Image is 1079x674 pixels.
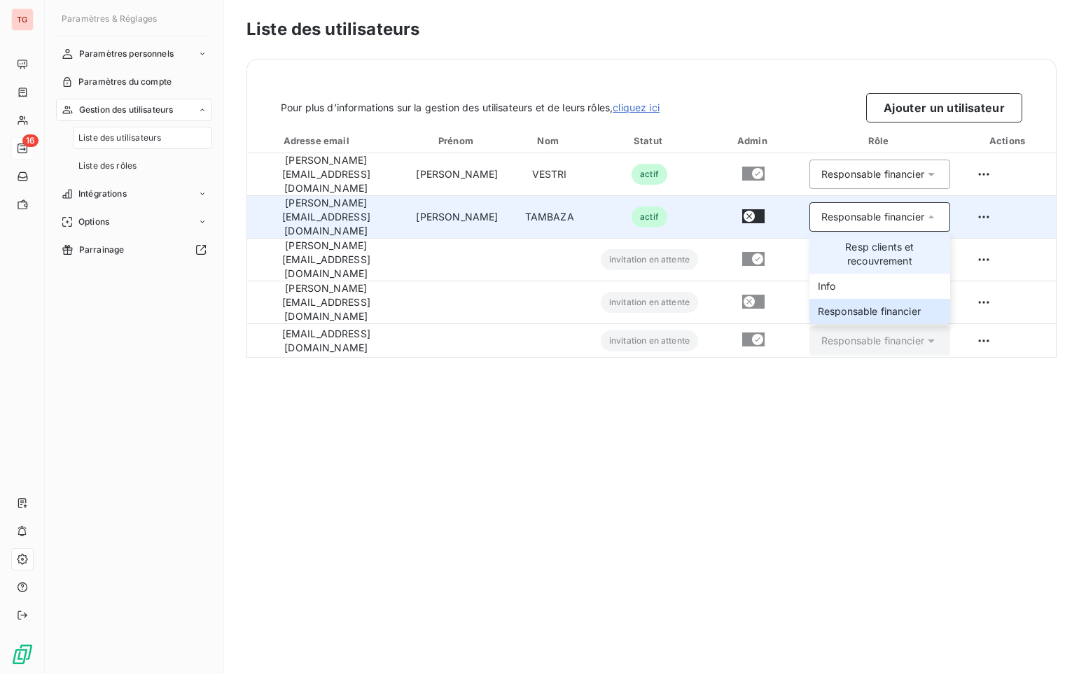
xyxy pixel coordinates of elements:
th: Toggle SortBy [405,128,509,153]
span: Liste des utilisateurs [78,132,161,144]
td: [PERSON_NAME][EMAIL_ADDRESS][DOMAIN_NAME] [247,239,405,281]
span: Paramètres & Réglages [62,13,157,24]
span: actif [632,206,667,227]
span: Responsable financier [818,304,921,318]
span: 16 [22,134,39,147]
div: Adresse email [250,134,402,148]
span: Intégrations [78,188,127,200]
div: Statut [592,134,706,148]
td: [PERSON_NAME] [405,196,509,239]
a: Liste des rôles [73,155,212,177]
div: Responsable financier [821,167,924,181]
td: [PERSON_NAME] [405,153,509,196]
div: Actions [964,134,1053,148]
h3: Liste des utilisateurs [246,17,1057,42]
span: Pour plus d’informations sur la gestion des utilisateurs et de leurs rôles, [281,101,660,115]
th: Toggle SortBy [247,128,405,153]
span: Parrainage [79,244,125,256]
span: Paramètres du compte [78,76,172,88]
td: [PERSON_NAME][EMAIL_ADDRESS][DOMAIN_NAME] [247,281,405,324]
div: Rôle [801,134,959,148]
span: Options [78,216,109,228]
a: Paramètres du compte [56,71,212,93]
td: [PERSON_NAME][EMAIL_ADDRESS][DOMAIN_NAME] [247,153,405,196]
a: cliquez ici [613,101,660,113]
div: Prénom [408,134,506,148]
span: invitation en attente [601,249,698,270]
div: Responsable financier [821,210,924,224]
iframe: Intercom live chat [1031,626,1065,660]
td: [PERSON_NAME][EMAIL_ADDRESS][DOMAIN_NAME] [247,196,405,239]
td: TAMBAZA [509,196,589,239]
div: Nom [512,134,586,148]
td: VESTRI [509,153,589,196]
img: Logo LeanPay [11,643,34,666]
button: Ajouter un utilisateur [866,93,1022,122]
a: Liste des utilisateurs [73,127,212,149]
span: Gestion des utilisateurs [79,104,174,116]
span: Resp clients et recouvrement [818,240,942,268]
span: Liste des rôles [78,160,137,172]
th: Toggle SortBy [590,128,709,153]
div: Admin [712,134,795,148]
span: invitation en attente [601,330,698,351]
td: [EMAIL_ADDRESS][DOMAIN_NAME] [247,324,405,358]
div: Responsable financier [821,334,924,348]
span: Paramètres personnels [79,48,174,60]
span: actif [632,164,667,185]
span: Info [818,279,836,293]
a: Parrainage [56,239,212,261]
div: TG [11,8,34,31]
span: invitation en attente [601,292,698,313]
th: Toggle SortBy [509,128,589,153]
